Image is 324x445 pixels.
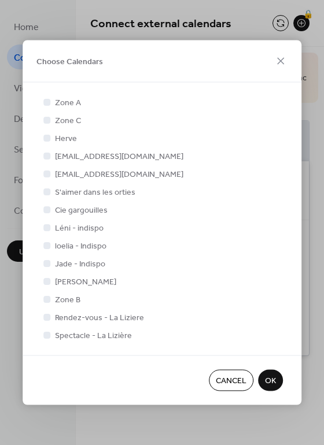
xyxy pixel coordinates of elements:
span: Choose Calendars [36,56,103,68]
span: Zone B [55,294,80,306]
span: [EMAIL_ADDRESS][DOMAIN_NAME] [55,151,183,163]
span: Cie gargouilles [55,205,108,217]
span: Jade - Indispo [55,258,105,270]
span: Herve [55,133,77,145]
span: S'aimer dans les orties [55,187,135,199]
span: OK [265,375,276,387]
button: Cancel [209,370,253,391]
button: OK [258,370,283,391]
span: Zone A [55,97,81,109]
span: [EMAIL_ADDRESS][DOMAIN_NAME] [55,169,183,181]
span: Léni - indispo [55,222,104,235]
span: Rendez-vous - La Liziere [55,312,144,324]
span: Zone C [55,115,81,127]
span: Spectacle - La Lizière [55,330,132,342]
span: Cancel [216,375,246,387]
span: loelia - Indispo [55,240,106,253]
span: [PERSON_NAME] [55,276,116,288]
